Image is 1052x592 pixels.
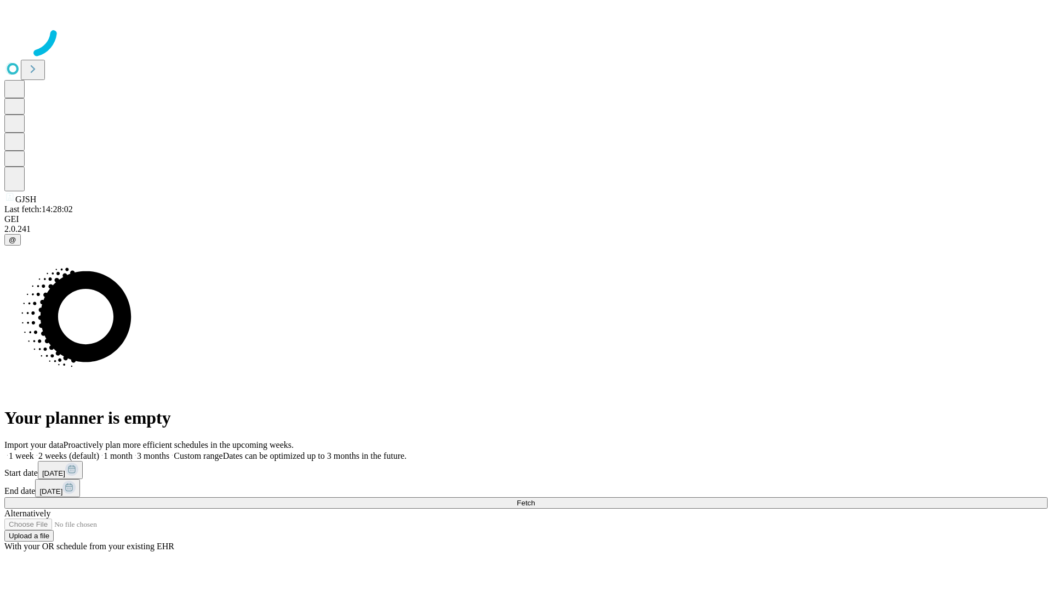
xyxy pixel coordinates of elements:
[15,195,36,204] span: GJSH
[64,440,294,449] span: Proactively plan more efficient schedules in the upcoming weeks.
[137,451,169,460] span: 3 months
[4,497,1048,509] button: Fetch
[4,214,1048,224] div: GEI
[4,204,73,214] span: Last fetch: 14:28:02
[35,479,80,497] button: [DATE]
[39,487,62,496] span: [DATE]
[4,542,174,551] span: With your OR schedule from your existing EHR
[42,469,65,477] span: [DATE]
[4,224,1048,234] div: 2.0.241
[38,461,83,479] button: [DATE]
[104,451,133,460] span: 1 month
[517,499,535,507] span: Fetch
[4,461,1048,479] div: Start date
[4,440,64,449] span: Import your data
[9,451,34,460] span: 1 week
[4,509,50,518] span: Alternatively
[4,234,21,246] button: @
[4,530,54,542] button: Upload a file
[4,408,1048,428] h1: Your planner is empty
[4,479,1048,497] div: End date
[9,236,16,244] span: @
[38,451,99,460] span: 2 weeks (default)
[223,451,407,460] span: Dates can be optimized up to 3 months in the future.
[174,451,222,460] span: Custom range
